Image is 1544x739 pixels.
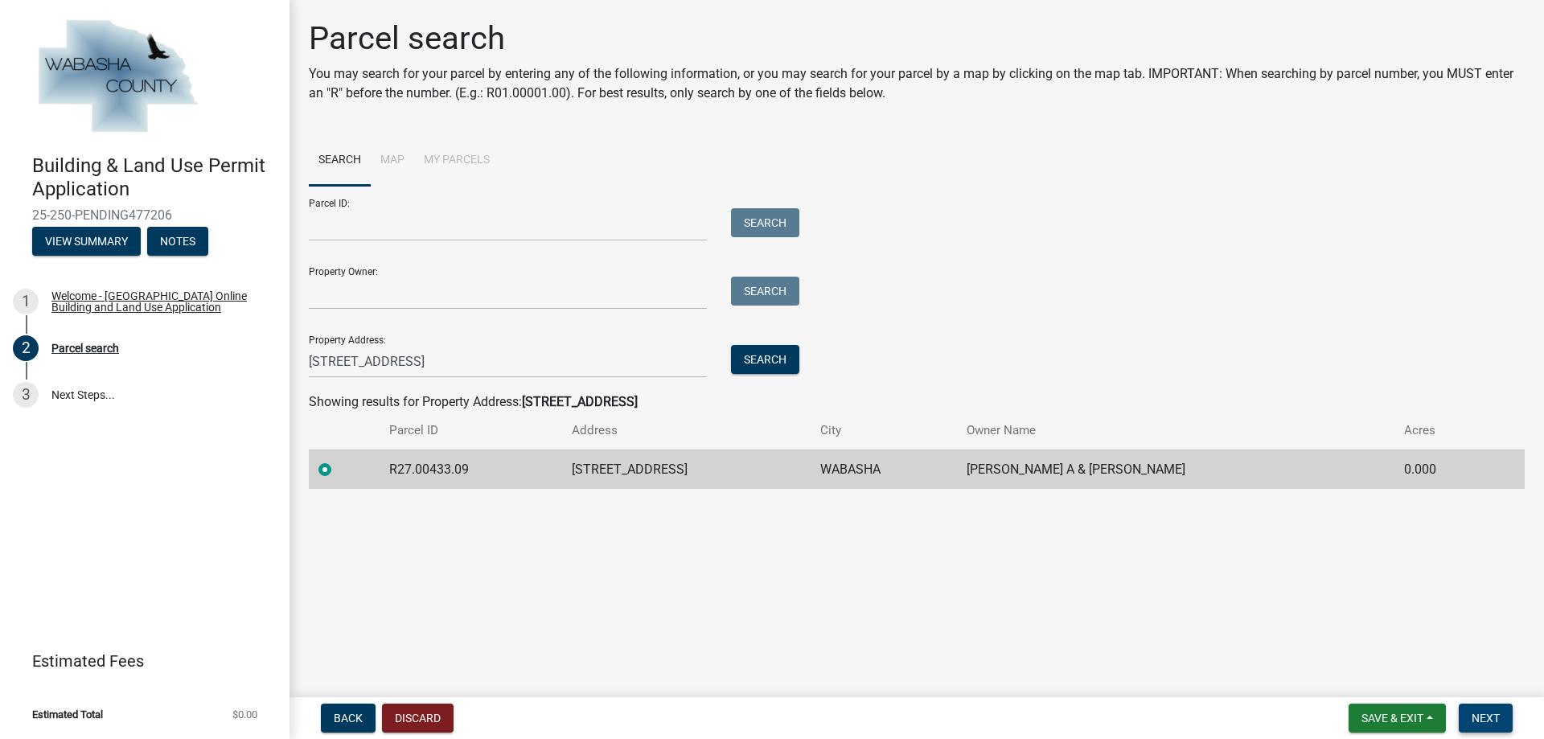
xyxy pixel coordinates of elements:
[1349,704,1446,733] button: Save & Exit
[380,450,561,489] td: R27.00433.09
[562,450,811,489] td: [STREET_ADDRESS]
[321,704,376,733] button: Back
[957,412,1394,450] th: Owner Name
[957,450,1394,489] td: [PERSON_NAME] A & [PERSON_NAME]
[309,19,1525,58] h1: Parcel search
[13,645,264,677] a: Estimated Fees
[147,227,208,256] button: Notes
[1394,450,1489,489] td: 0.000
[13,335,39,361] div: 2
[731,345,799,374] button: Search
[32,709,103,720] span: Estimated Total
[309,64,1525,103] p: You may search for your parcel by entering any of the following information, or you may search fo...
[32,154,277,201] h4: Building & Land Use Permit Application
[1361,712,1423,725] span: Save & Exit
[13,289,39,314] div: 1
[811,450,957,489] td: WABASHA
[334,712,363,725] span: Back
[147,236,208,248] wm-modal-confirm: Notes
[309,392,1525,412] div: Showing results for Property Address:
[32,17,203,138] img: Wabasha County, Minnesota
[731,277,799,306] button: Search
[1459,704,1513,733] button: Next
[562,412,811,450] th: Address
[13,382,39,408] div: 3
[1472,712,1500,725] span: Next
[1394,412,1489,450] th: Acres
[522,394,638,409] strong: [STREET_ADDRESS]
[380,412,561,450] th: Parcel ID
[32,207,257,223] span: 25-250-PENDING477206
[32,236,141,248] wm-modal-confirm: Summary
[232,709,257,720] span: $0.00
[811,412,957,450] th: City
[51,290,264,313] div: Welcome - [GEOGRAPHIC_DATA] Online Building and Land Use Application
[32,227,141,256] button: View Summary
[309,135,371,187] a: Search
[51,343,119,354] div: Parcel search
[382,704,454,733] button: Discard
[731,208,799,237] button: Search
